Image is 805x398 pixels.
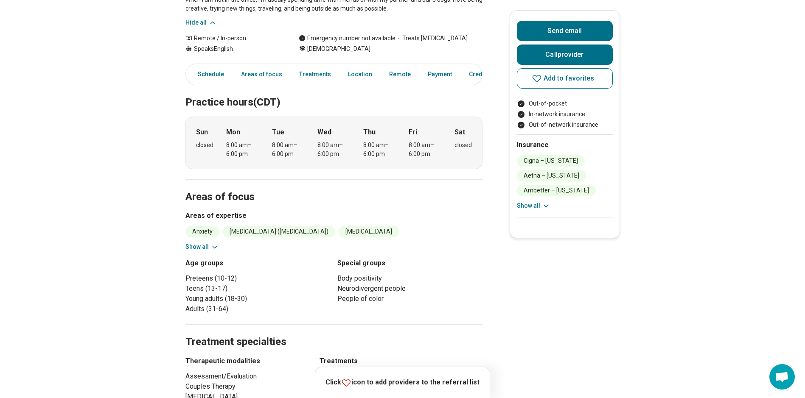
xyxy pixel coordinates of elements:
[517,110,613,119] li: In-network insurance
[544,75,595,82] span: Add to favorites
[185,75,482,110] h2: Practice hours (CDT)
[226,141,259,159] div: 8:00 am – 6:00 pm
[343,66,377,83] a: Location
[188,66,229,83] a: Schedule
[409,127,417,137] strong: Fri
[363,127,376,137] strong: Thu
[517,68,613,89] button: Add to favorites
[299,34,395,43] div: Emergency number not available
[769,364,795,390] div: Open chat
[185,273,331,284] li: Preteens (10-12)
[185,371,304,381] li: Assessment/Evaluation
[185,258,331,268] h3: Age groups
[337,273,482,284] li: Body positivity
[185,18,217,27] button: Hide all
[395,34,468,43] span: Treats [MEDICAL_DATA]
[196,141,213,150] div: closed
[454,141,472,150] div: closed
[185,34,282,43] div: Remote / In-person
[185,170,482,204] h2: Areas of focus
[517,201,550,210] button: Show all
[185,356,304,366] h3: Therapeutic modalities
[363,141,396,159] div: 8:00 am – 6:00 pm
[317,127,331,137] strong: Wed
[185,117,482,169] div: When does the program meet?
[185,315,482,349] h2: Treatment specialties
[236,66,287,83] a: Areas of focus
[337,294,482,304] li: People of color
[517,45,613,65] button: Callprovider
[464,66,506,83] a: Credentials
[317,141,350,159] div: 8:00 am – 6:00 pm
[409,141,441,159] div: 8:00 am – 6:00 pm
[320,356,482,366] h3: Treatments
[423,66,457,83] a: Payment
[517,185,596,196] li: Ambetter – [US_STATE]
[517,155,585,167] li: Cigna – [US_STATE]
[185,304,331,314] li: Adults (31-64)
[337,258,482,268] h3: Special groups
[223,226,335,237] li: [MEDICAL_DATA] ([MEDICAL_DATA])
[196,127,208,137] strong: Sun
[272,141,305,159] div: 8:00 am – 6:00 pm
[325,377,480,388] p: Click icon to add providers to the referral list
[517,140,613,150] h2: Insurance
[337,284,482,294] li: Neurodivergent people
[517,170,586,181] li: Aetna – [US_STATE]
[272,127,284,137] strong: Tue
[384,66,416,83] a: Remote
[307,45,370,53] span: [DEMOGRAPHIC_DATA]
[185,242,219,251] button: Show all
[339,226,399,237] li: [MEDICAL_DATA]
[185,211,482,221] h3: Areas of expertise
[517,120,613,129] li: Out-of-network insurance
[294,66,336,83] a: Treatments
[185,381,304,392] li: Couples Therapy
[185,284,331,294] li: Teens (13-17)
[185,45,282,53] div: Speaks English
[517,99,613,108] li: Out-of-pocket
[226,127,240,137] strong: Mon
[454,127,465,137] strong: Sat
[185,226,219,237] li: Anxiety
[517,21,613,41] button: Send email
[517,99,613,129] ul: Payment options
[185,294,331,304] li: Young adults (18-30)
